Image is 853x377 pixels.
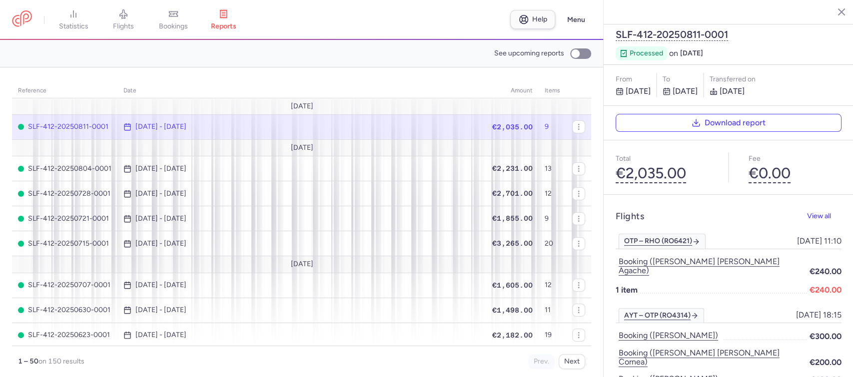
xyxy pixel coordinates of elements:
[616,329,721,342] button: Booking ([PERSON_NAME])
[290,260,313,268] span: [DATE]
[616,114,842,132] button: Download report
[539,156,566,181] td: 13
[561,10,591,29] button: Menu
[135,215,186,223] time: [DATE] - [DATE]
[492,331,533,339] span: €2,182.00
[135,240,186,248] time: [DATE] - [DATE]
[810,330,842,343] span: €300.00
[616,152,709,165] p: Total
[616,255,806,278] button: Booking ([PERSON_NAME] [PERSON_NAME] agache)
[749,152,842,165] p: Fee
[680,49,703,57] span: [DATE]
[539,323,566,348] td: 19
[12,83,117,98] th: reference
[18,357,38,366] strong: 1 – 50
[539,206,566,231] td: 9
[492,123,533,131] span: €2,035.00
[559,354,585,369] button: Next
[18,123,111,131] span: SLF-412-20250811-0001
[616,211,644,222] h4: Flights
[135,306,186,314] time: [DATE] - [DATE]
[539,181,566,206] td: 12
[12,10,32,29] a: CitizenPlane red outlined logo
[749,165,791,182] button: €0.00
[710,73,842,85] div: Transferred on
[616,46,703,60] div: on
[797,207,842,226] button: View all
[619,234,706,249] a: OTP – RHO (RO6421)
[135,165,186,173] time: [DATE] - [DATE]
[159,22,188,31] span: bookings
[18,240,111,248] span: SLF-412-20250715-0001
[486,83,539,98] th: amount
[539,231,566,256] td: 20
[18,331,111,339] span: SLF-412-20250623-0001
[290,102,313,110] span: [DATE]
[290,144,313,152] span: [DATE]
[18,306,111,314] span: SLF-412-20250630-0001
[113,22,134,31] span: flights
[492,281,533,289] span: €1,605.00
[211,22,236,31] span: reports
[492,164,533,172] span: €2,231.00
[616,73,651,85] p: From
[135,281,186,289] time: [DATE] - [DATE]
[492,239,533,247] span: €3,265.00
[796,311,842,320] span: [DATE] 18:15
[663,73,698,85] p: to
[135,190,186,198] time: [DATE] - [DATE]
[710,85,842,97] p: [DATE]
[18,215,111,223] span: SLF-412-20250721-0001
[494,49,564,57] span: See upcoming reports
[135,331,186,339] time: [DATE] - [DATE]
[663,85,698,97] p: [DATE]
[616,284,842,296] p: 1 item
[810,265,842,278] span: €240.00
[616,347,806,369] button: Booking ([PERSON_NAME] [PERSON_NAME] cornea)
[117,83,486,98] th: date
[18,165,111,173] span: SLF-412-20250804-0001
[630,48,663,58] span: processed
[18,190,111,198] span: SLF-412-20250728-0001
[539,114,566,139] td: 9
[619,308,704,323] a: AYT – OTP (RO4314)
[616,28,728,40] button: SLF-412-20250811-0001
[539,83,566,98] th: items
[539,298,566,323] td: 11
[510,10,555,29] a: Help
[797,237,842,246] span: [DATE] 11:10
[616,85,651,97] p: [DATE]
[492,189,533,197] span: €2,701.00
[810,356,842,369] span: €200.00
[532,15,547,23] span: Help
[98,9,148,31] a: flights
[48,9,98,31] a: statistics
[539,273,566,298] td: 12
[492,214,533,222] span: €1,855.00
[38,357,84,366] span: on 150 results
[59,22,88,31] span: statistics
[135,123,186,131] time: [DATE] - [DATE]
[148,9,198,31] a: bookings
[616,165,686,182] button: €2,035.00
[18,281,111,289] span: SLF-412-20250707-0001
[810,284,842,296] span: €240.00
[807,212,831,220] span: View all
[492,306,533,314] span: €1,498.00
[198,9,248,31] a: reports
[528,354,555,369] button: Prev.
